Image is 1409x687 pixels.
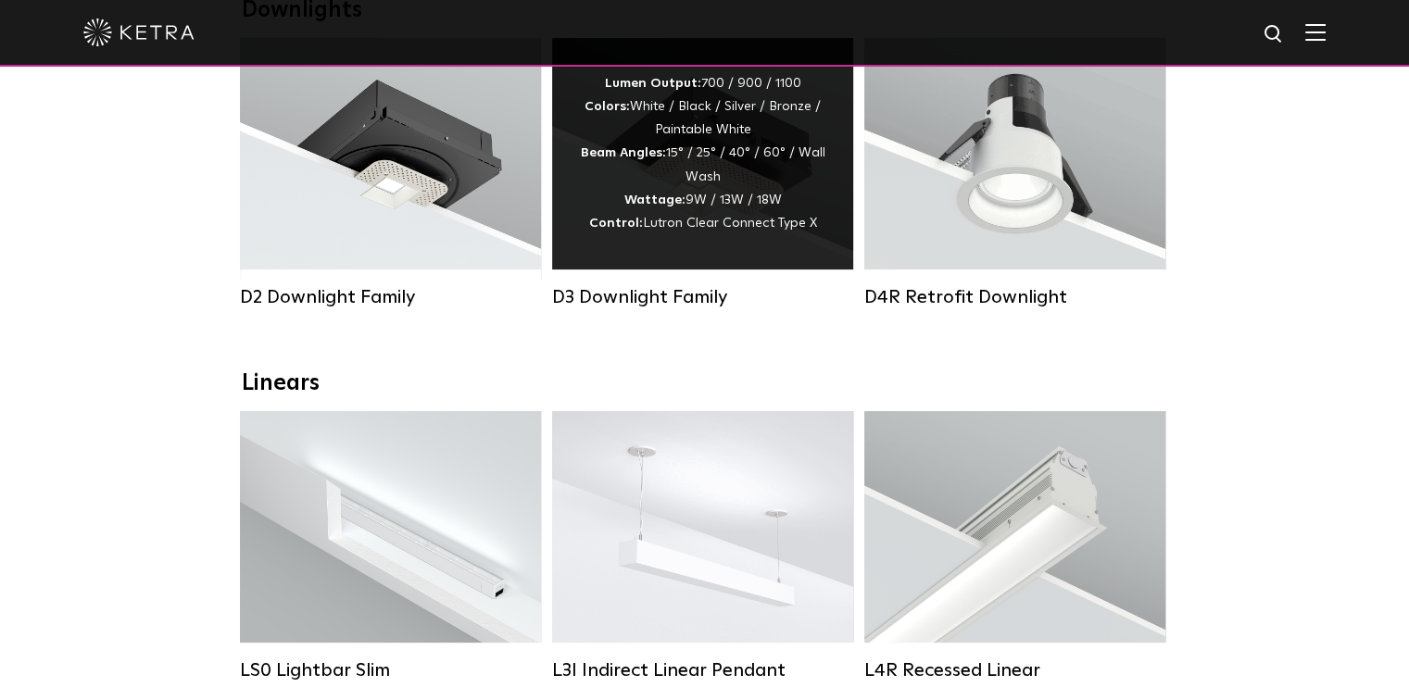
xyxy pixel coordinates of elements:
div: D4R Retrofit Downlight [864,286,1165,308]
a: D4R Retrofit Downlight Lumen Output:800Colors:White / BlackBeam Angles:15° / 25° / 40° / 60°Watta... [864,38,1165,308]
span: Lutron Clear Connect Type X [643,217,817,230]
strong: Wattage: [624,194,686,206]
strong: Colors: [585,100,630,113]
a: D3 Downlight Family Lumen Output:700 / 900 / 1100Colors:White / Black / Silver / Bronze / Paintab... [552,38,853,308]
img: search icon [1263,23,1286,46]
img: ketra-logo-2019-white [83,19,195,46]
div: LS0 Lightbar Slim [240,659,541,681]
strong: Beam Angles: [581,146,666,159]
div: L3I Indirect Linear Pendant [552,659,853,681]
div: D2 Downlight Family [240,286,541,308]
div: Linears [242,370,1168,397]
div: 700 / 900 / 1100 White / Black / Silver / Bronze / Paintable White 15° / 25° / 40° / 60° / Wall W... [580,72,825,235]
div: D3 Downlight Family [552,286,853,308]
a: D2 Downlight Family Lumen Output:1200Colors:White / Black / Gloss Black / Silver / Bronze / Silve... [240,38,541,308]
div: L4R Recessed Linear [864,659,1165,681]
strong: Lumen Output: [605,77,701,90]
img: Hamburger%20Nav.svg [1305,23,1326,41]
strong: Control: [589,217,643,230]
a: L3I Indirect Linear Pendant Lumen Output:400 / 600 / 800 / 1000Housing Colors:White / BlackContro... [552,411,853,681]
a: L4R Recessed Linear Lumen Output:400 / 600 / 800 / 1000Colors:White / BlackControl:Lutron Clear C... [864,411,1165,681]
a: LS0 Lightbar Slim Lumen Output:200 / 350Colors:White / BlackControl:X96 Controller [240,411,541,681]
